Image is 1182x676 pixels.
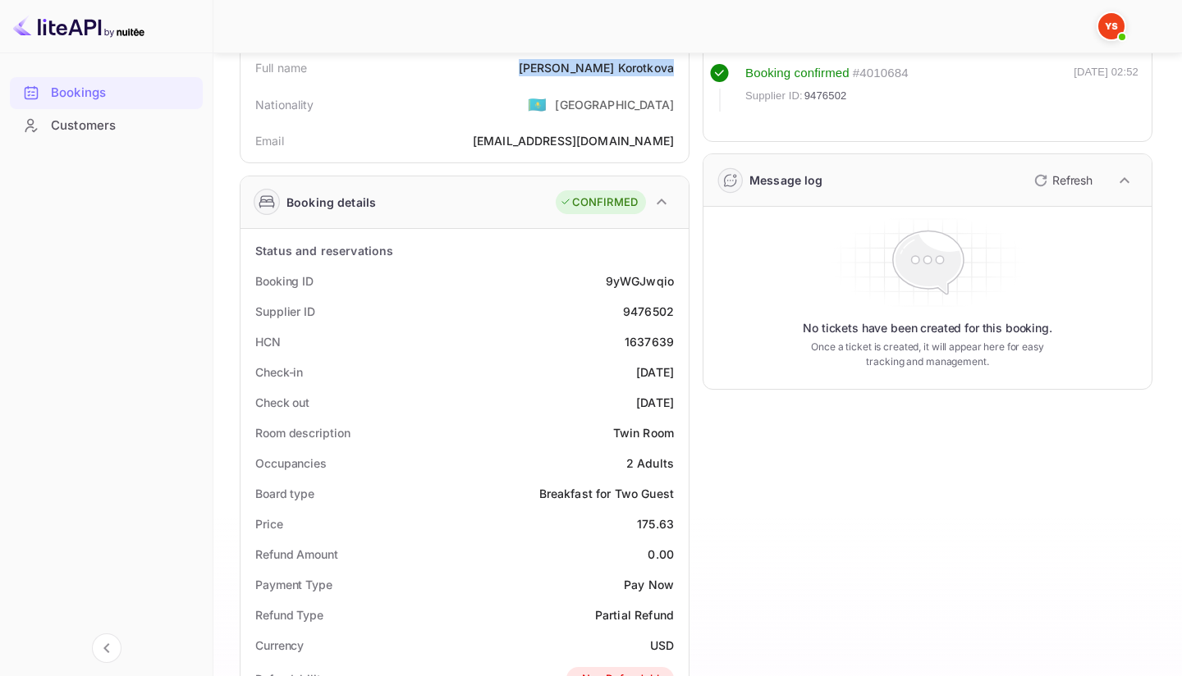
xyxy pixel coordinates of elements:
img: Yandex Support [1098,13,1125,39]
div: [PERSON_NAME] Korotkova [519,59,674,76]
div: Breakfast for Two Guest [539,485,674,502]
a: Bookings [10,77,203,107]
div: Booking details [286,194,376,211]
div: 9yWGJwqio [606,272,674,290]
div: [EMAIL_ADDRESS][DOMAIN_NAME] [473,132,674,149]
img: LiteAPI logo [13,13,144,39]
div: 175.63 [637,515,674,532]
div: Partial Refund [595,606,674,623]
div: [DATE] 02:52 [1074,64,1138,112]
div: Bookings [51,84,195,103]
div: [DATE] [636,363,674,381]
div: Bookings [10,77,203,109]
p: Refresh [1052,171,1093,189]
div: Booking confirmed [745,64,850,83]
div: 9476502 [623,303,674,320]
div: Email [255,132,284,149]
div: Currency [255,637,304,654]
div: Customers [10,110,203,142]
div: Pay Now [624,576,674,593]
div: Payment Type [255,576,332,593]
div: [DATE] [636,394,674,411]
div: Twin Room [613,424,674,441]
div: Booking ID [255,272,314,290]
div: [GEOGRAPHIC_DATA] [555,96,674,113]
div: # 4010684 [853,64,909,83]
span: Supplier ID: [745,88,803,104]
div: Full name [255,59,307,76]
div: Message log [749,171,823,189]
div: Check out [255,394,309,411]
p: No tickets have been created for this booking. [803,320,1052,336]
div: 2 Adults [626,454,674,472]
div: Customers [51,116,195,135]
div: HCN [255,333,281,350]
p: Once a ticket is created, it will appear here for easy tracking and management. [808,340,1047,369]
div: USD [650,637,674,654]
div: Nationality [255,96,314,113]
div: Check-in [255,363,303,381]
div: CONFIRMED [560,194,638,211]
div: Supplier ID [255,303,315,320]
span: 9476502 [804,88,847,104]
span: United States [528,89,547,119]
div: Occupancies [255,454,327,472]
div: 0.00 [648,546,674,563]
div: 1637639 [625,333,674,350]
button: Collapse navigation [92,633,121,663]
div: Board type [255,485,314,502]
a: Customers [10,110,203,140]
div: Price [255,515,283,532]
div: Status and reservations [255,242,393,259]
div: Refund Type [255,606,323,623]
button: Refresh [1024,167,1099,194]
div: Room description [255,424,350,441]
div: Refund Amount [255,546,338,563]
